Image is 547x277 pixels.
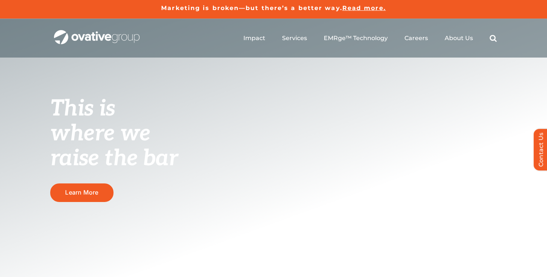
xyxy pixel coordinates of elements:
[490,35,497,42] a: Search
[282,35,307,42] a: Services
[161,4,342,12] a: Marketing is broken—but there’s a better way.
[50,183,113,202] a: Learn More
[324,35,388,42] a: EMRge™ Technology
[243,26,497,50] nav: Menu
[50,95,115,122] span: This is
[54,29,140,36] a: OG_Full_horizontal_WHT
[445,35,473,42] a: About Us
[243,35,265,42] a: Impact
[404,35,428,42] a: Careers
[65,189,98,196] span: Learn More
[342,4,386,12] a: Read more.
[50,120,178,172] span: where we raise the bar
